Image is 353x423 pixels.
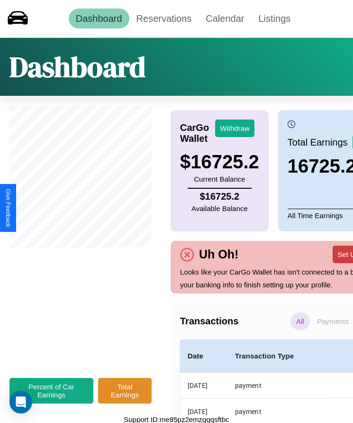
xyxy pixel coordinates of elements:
th: payment [227,373,327,399]
h4: CarGo Wallet [180,122,215,144]
h4: Transaction Type [235,350,320,362]
a: Reservations [129,9,199,28]
th: [DATE] [180,373,227,399]
h4: Transactions [180,316,288,327]
p: Total Earnings [288,134,353,151]
h4: Uh Oh! [194,248,243,261]
p: Payments [315,313,351,330]
button: Percent of Car Earnings [9,378,93,404]
div: Give Feedback [5,189,11,227]
a: Listings [251,9,298,28]
h4: $ 16725.2 [191,191,248,202]
h4: Date [188,350,220,362]
button: Withdraw [215,120,254,137]
a: Dashboard [69,9,129,28]
h1: Dashboard [9,47,145,86]
p: Current Balance [180,173,259,185]
button: Total Earnings [98,378,152,404]
p: All [290,313,310,330]
p: Available Balance [191,202,248,215]
a: Calendar [199,9,251,28]
div: Open Intercom Messenger [9,391,32,414]
h3: $ 16725.2 [180,151,259,173]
